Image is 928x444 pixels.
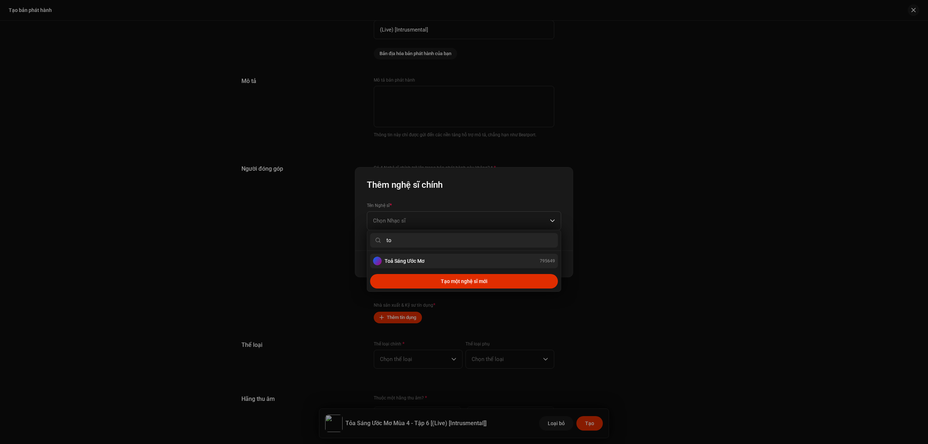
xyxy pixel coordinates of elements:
[385,257,424,265] strong: Toả Sáng Ước Mơ
[367,202,392,208] label: Tên Nghệ sĩ
[441,274,488,289] span: Tạo một nghệ sĩ mới
[367,251,561,271] ul: Option List
[373,212,550,230] span: Chọn Nhạc sĩ
[540,257,555,265] span: 795649
[370,254,558,268] li: Toả Sáng Ước Mơ
[367,179,443,191] span: Thêm nghệ sĩ chính
[550,212,555,230] div: dropdown trigger
[373,217,406,224] span: Chọn Nhạc sĩ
